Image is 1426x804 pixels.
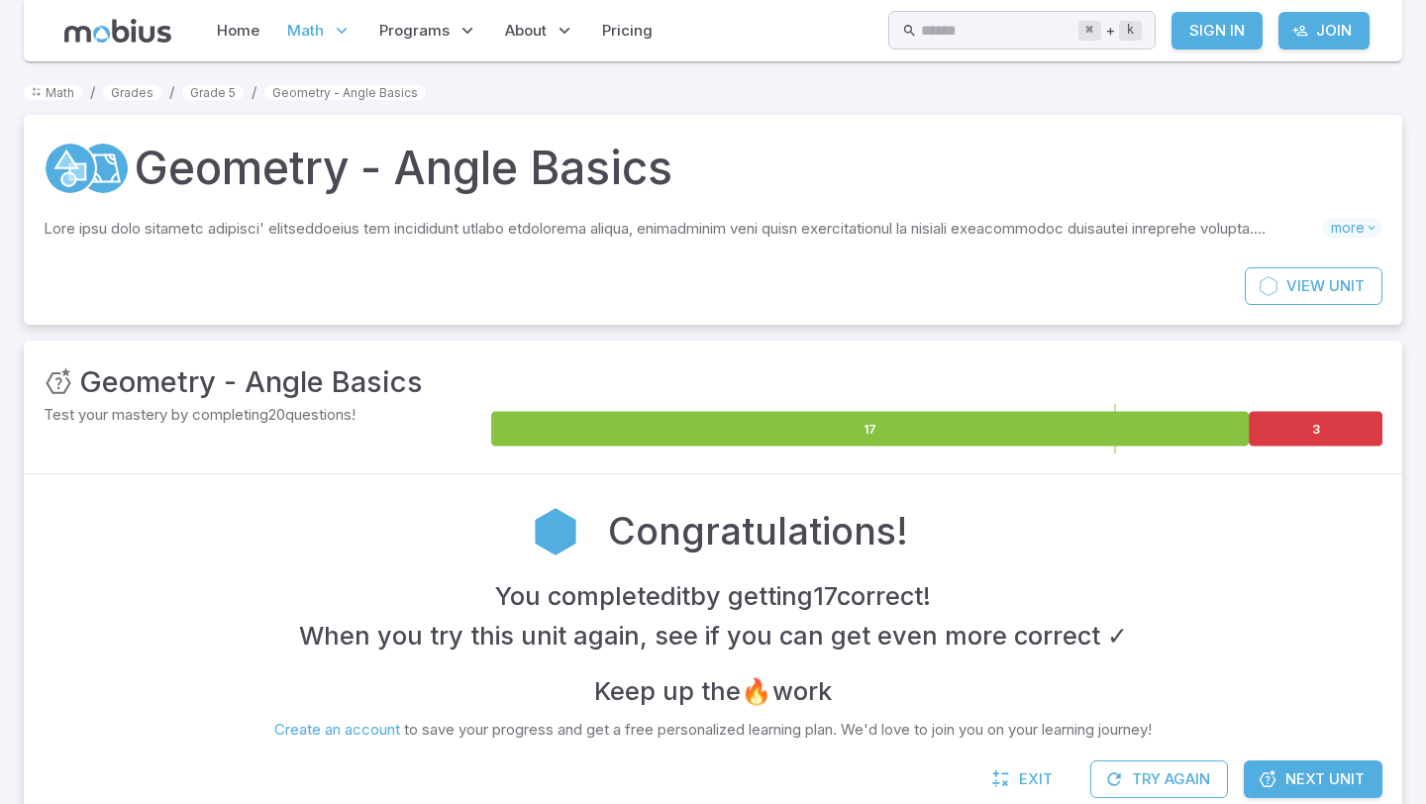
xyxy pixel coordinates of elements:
[505,20,547,42] span: About
[274,720,400,739] a: Create an account
[379,20,450,42] span: Programs
[495,576,931,616] h4: You completed it by getting 17 correct !
[1171,12,1263,50] a: Sign In
[76,142,130,195] a: Shapes and Angles
[596,8,659,53] a: Pricing
[24,81,1402,103] nav: breadcrumb
[594,671,832,711] h4: Keep up the 🔥 work
[79,360,423,404] h3: Geometry - Angle Basics
[24,85,82,100] a: Math
[1245,267,1382,305] a: ViewUnit
[287,20,324,42] span: Math
[608,504,908,559] h2: Congratulations!
[169,81,174,103] li: /
[44,404,487,426] p: Test your mastery by completing 20 questions!
[1278,12,1370,50] a: Join
[1090,760,1228,798] button: Try Again
[274,719,1152,741] p: to save your progress and get a free personalized learning plan. We'd love to join you on your le...
[103,85,161,100] a: Grades
[1078,19,1142,43] div: +
[1078,21,1101,41] kbd: ⌘
[1285,768,1365,790] span: Next Unit
[252,81,256,103] li: /
[182,85,244,100] a: Grade 5
[1019,768,1053,790] span: Exit
[1244,760,1382,798] a: Next Unit
[44,218,1323,240] p: Lore ipsu dolo sitametc adipisci' elitseddoeius tem incididunt utlabo etdolorema aliqua, enimadmi...
[1286,275,1325,297] span: View
[1329,275,1365,297] span: Unit
[44,142,97,195] a: Geometry 2D
[299,616,1128,655] h4: When you try this unit again, see if you can get even more correct ✓
[211,8,265,53] a: Home
[981,760,1067,798] a: Exit
[90,81,95,103] li: /
[264,85,426,100] a: Geometry - Angle Basics
[1119,21,1142,41] kbd: k
[134,135,672,202] h1: Geometry - Angle Basics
